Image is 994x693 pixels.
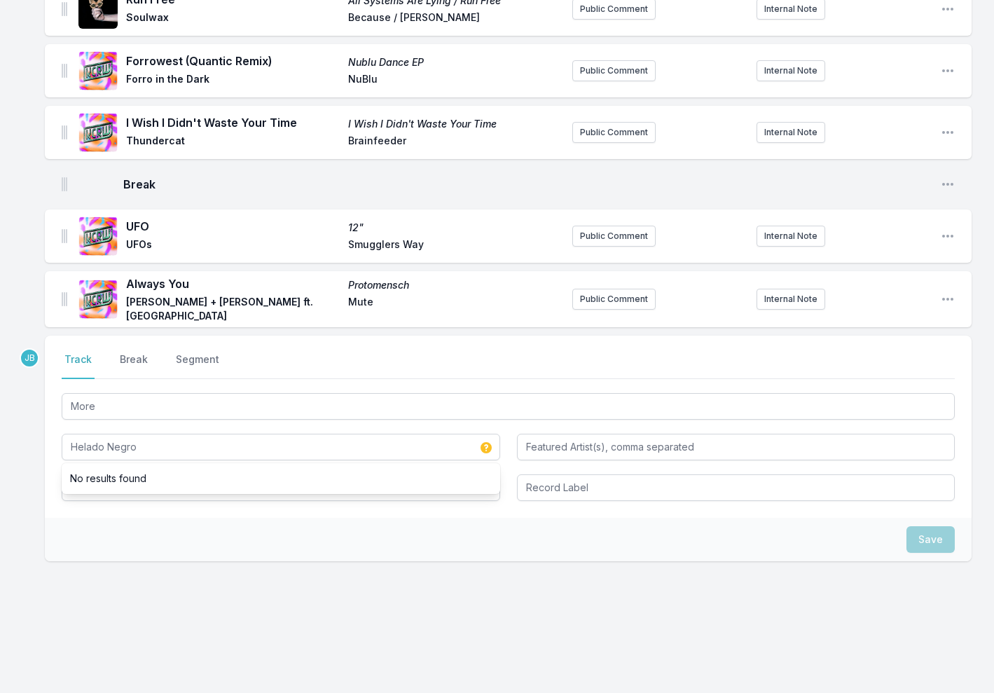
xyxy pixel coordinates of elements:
span: 12" [348,221,562,235]
img: Drag Handle [62,177,67,191]
button: Segment [173,352,222,379]
span: UFO [126,218,340,235]
img: I Wish I Didn't Waste Your Time [78,113,118,152]
button: Public Comment [572,122,656,143]
button: Open playlist item options [941,177,955,191]
button: Internal Note [757,289,825,310]
span: Soulwax [126,11,340,27]
button: Public Comment [572,289,656,310]
input: Featured Artist(s), comma separated [517,434,955,460]
button: Internal Note [757,226,825,247]
span: Thundercat [126,134,340,151]
span: Brainfeeder [348,134,562,151]
span: Break [123,176,930,193]
span: Always You [126,275,340,292]
img: Drag Handle [62,64,67,78]
img: Nublu Dance EP [78,51,118,90]
button: Public Comment [572,60,656,81]
button: Track [62,352,95,379]
p: Jason Bentley [20,348,39,368]
button: Break [117,352,151,379]
span: Because / [PERSON_NAME] [348,11,562,27]
input: Artist [62,434,500,460]
li: No results found [62,466,500,491]
input: Record Label [517,474,955,501]
img: Drag Handle [62,292,67,306]
button: Internal Note [757,60,825,81]
span: Mute [348,295,562,323]
img: Drag Handle [62,125,67,139]
button: Public Comment [572,226,656,247]
img: 12" [78,217,118,256]
span: I Wish I Didn't Waste Your Time [126,114,340,131]
span: UFOs [126,238,340,254]
button: Save [906,526,955,553]
span: I Wish I Didn't Waste Your Time [348,117,562,131]
button: Open playlist item options [941,125,955,139]
span: Forrowest (Quantic Remix) [126,53,340,69]
span: NuBlu [348,72,562,89]
button: Open playlist item options [941,292,955,306]
button: Open playlist item options [941,229,955,243]
input: Track Title [62,393,955,420]
span: [PERSON_NAME] + [PERSON_NAME] ft. [GEOGRAPHIC_DATA] [126,295,340,323]
button: Open playlist item options [941,2,955,16]
span: Protomensch [348,278,562,292]
img: Drag Handle [62,2,67,16]
img: Protomensch [78,280,118,319]
button: Open playlist item options [941,64,955,78]
span: Forro in the Dark [126,72,340,89]
button: Internal Note [757,122,825,143]
img: Drag Handle [62,229,67,243]
span: Smugglers Way [348,238,562,254]
span: Nublu Dance EP [348,55,562,69]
